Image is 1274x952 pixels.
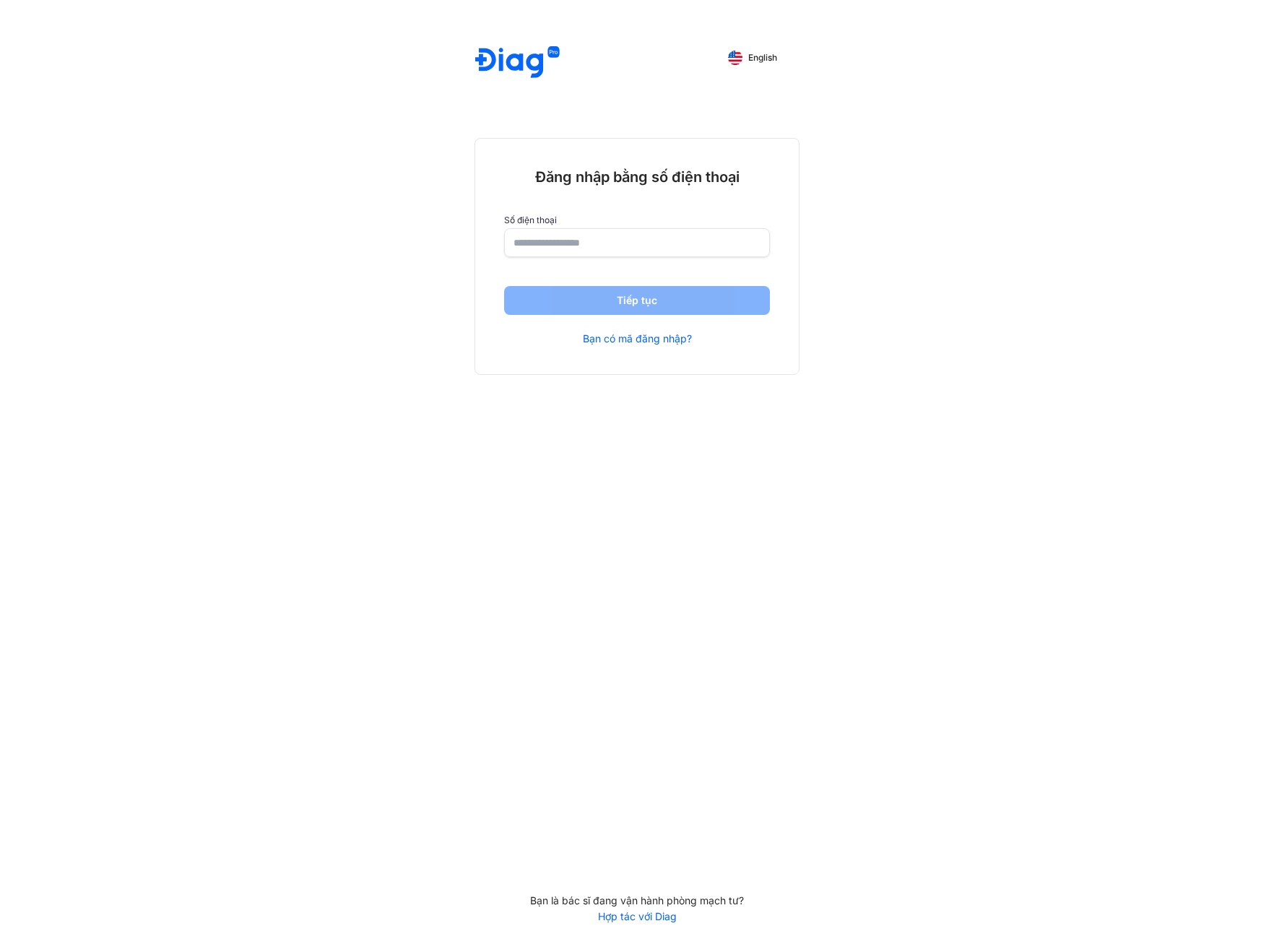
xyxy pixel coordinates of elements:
[475,46,560,80] img: logo
[504,168,770,186] div: Đăng nhập bằng số điện thoại
[728,51,742,65] img: English
[474,910,799,923] a: Hợp tác với Diag
[718,46,787,69] button: English
[583,332,692,345] a: Bạn có mã đăng nhập?
[748,53,777,63] span: English
[504,215,770,225] label: Số điện thoại
[504,286,770,315] button: Tiếp tục
[474,894,799,907] div: Bạn là bác sĩ đang vận hành phòng mạch tư?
